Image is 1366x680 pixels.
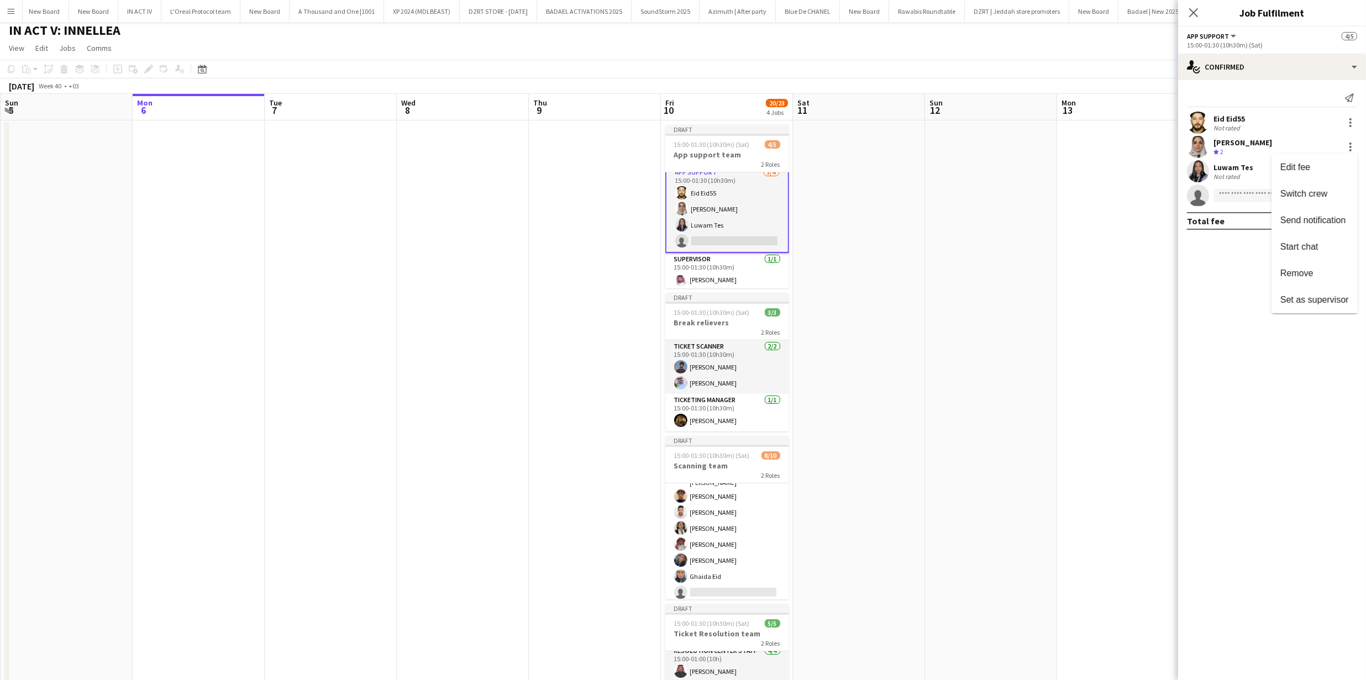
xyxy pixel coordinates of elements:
[1280,268,1314,277] span: Remove
[1280,294,1349,304] span: Set as supervisor
[1272,181,1358,207] button: Switch crew
[1280,188,1327,198] span: Switch crew
[1280,215,1346,224] span: Send notification
[1272,234,1358,260] button: Start chat
[1280,162,1310,171] span: Edit fee
[1280,241,1318,251] span: Start chat
[1272,287,1358,313] button: Set as supervisor
[1272,154,1358,181] button: Edit fee
[1272,207,1358,234] button: Send notification
[1272,260,1358,287] button: Remove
